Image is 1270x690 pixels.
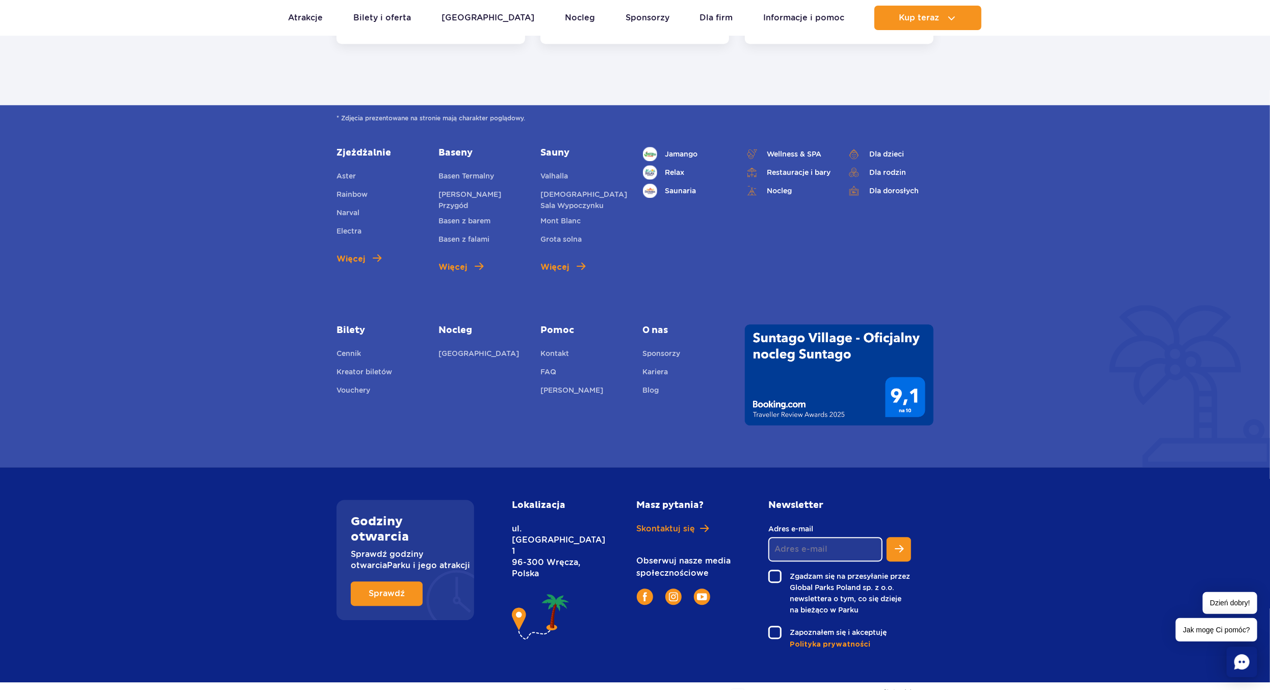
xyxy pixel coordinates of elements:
[540,348,569,362] a: Kontakt
[353,6,411,30] a: Bilety i oferta
[512,500,591,511] h2: Lokalizacja
[745,147,832,161] a: Wellness & SPA
[336,172,356,180] span: Aster
[438,324,525,337] a: Nocleg
[351,549,460,571] p: Sprawdź godziny otwarcia Parku i jego atrakcji
[643,348,681,362] a: Sponsorzy
[540,170,568,185] a: Valhalla
[336,190,368,198] span: Rainbow
[540,147,627,159] a: Sauny
[540,189,627,211] a: [DEMOGRAPHIC_DATA] Sala Wypoczynku
[336,253,381,265] a: Więcej
[643,324,730,337] span: O nas
[637,555,736,579] p: Obserwuj nasze media społecznościowe
[745,324,934,425] img: Traveller Review Awards 2025' od Booking.com dla Suntago Village - wynik 9.1/10
[626,6,669,30] a: Sponsorzy
[637,523,695,534] span: Skontaktuj się
[438,147,525,159] a: Baseny
[540,217,581,225] span: Mont Blanc
[790,639,911,650] a: Polityka prywatności
[874,6,981,30] button: Kup teraz
[336,253,365,265] span: Więcej
[699,6,733,30] a: Dla firm
[768,626,911,639] label: Zapoznałem się i akceptuję
[768,570,911,616] label: Zgadzam się na przesyłanie przez Global Parks Poland sp. z o.o. newslettera o tym, co się dzieje ...
[336,147,423,159] a: Zjeżdżalnie
[438,261,467,273] span: Więcej
[512,523,591,579] p: ul. [GEOGRAPHIC_DATA] 1 96-300 Wręcza, Polska
[442,6,535,30] a: [GEOGRAPHIC_DATA]
[438,170,494,185] a: Basen Termalny
[643,592,647,601] img: Facebook
[336,113,934,123] span: * Zdjęcia prezentowane na stronie mają charakter poglądowy.
[697,593,707,600] img: YouTube
[336,385,370,399] a: Vouchery
[1203,592,1257,614] span: Dzień dobry!
[643,184,730,198] a: Saunaria
[540,172,568,180] span: Valhalla
[540,385,603,399] a: [PERSON_NAME]
[540,215,581,229] a: Mont Blanc
[438,189,525,211] a: [PERSON_NAME] Przygód
[540,261,585,273] a: Więcej
[336,209,359,217] span: Narval
[351,581,423,606] a: Sprawdź
[847,147,934,161] a: Dla dzieci
[643,165,730,180] a: Relax
[768,537,883,561] input: Adres e-mail
[790,640,870,650] span: Polityka prywatności
[540,234,582,248] a: Grota solna
[768,523,883,534] label: Adres e-mail
[745,184,832,198] a: Nocleg
[336,366,392,380] a: Kreator biletów
[899,13,939,22] span: Kup teraz
[643,366,668,380] a: Kariera
[637,523,736,534] a: Skontaktuj się
[1176,618,1257,642] span: Jak mogę Ci pomóc?
[887,537,911,561] button: Zapisz się do newslettera
[351,514,460,545] h2: Godziny otwarcia
[438,215,490,229] a: Basen z barem
[336,324,423,337] a: Bilety
[336,348,361,362] a: Cennik
[540,261,569,273] span: Więcej
[565,6,595,30] a: Nocleg
[768,500,911,511] h2: Newsletter
[438,348,519,362] a: [GEOGRAPHIC_DATA]
[336,225,361,240] a: Electra
[438,261,483,273] a: Więcej
[336,189,368,203] a: Rainbow
[637,500,736,511] h2: Masz pytania?
[540,324,627,337] a: Pomoc
[289,6,323,30] a: Atrakcje
[643,385,659,399] a: Blog
[643,147,730,161] a: Jamango
[369,590,405,598] span: Sprawdź
[336,207,359,221] a: Narval
[669,592,678,601] img: Instagram
[767,148,822,160] span: Wellness & SPA
[763,6,844,30] a: Informacje i pomoc
[336,170,356,185] a: Aster
[847,165,934,180] a: Dla rodzin
[1227,647,1257,677] div: Chat
[745,165,832,180] a: Restauracje i bary
[665,148,698,160] span: Jamango
[540,366,556,380] a: FAQ
[438,234,489,248] a: Basen z falami
[847,184,934,198] a: Dla dorosłych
